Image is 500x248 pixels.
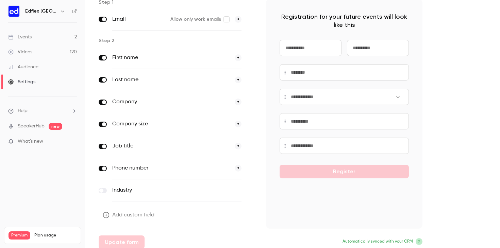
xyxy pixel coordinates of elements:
div: Audience [8,64,38,70]
label: Phone number [112,164,229,172]
a: SpeakerHub [18,123,45,130]
label: Company [112,98,229,106]
span: Help [18,107,28,114]
label: Job title [112,142,229,150]
label: Company size [112,120,229,128]
label: Industry [112,186,213,194]
label: Last name [112,76,229,84]
span: Premium [9,231,30,240]
label: First name [112,54,229,62]
h6: Edflex [GEOGRAPHIC_DATA] [25,8,57,15]
span: new [49,123,62,130]
span: Automatically synced with your CRM [343,238,413,245]
button: Add custom field [99,208,160,222]
span: Plan usage [34,233,77,238]
label: Allow only work emails [170,16,229,23]
div: Events [8,34,32,40]
div: Settings [8,78,35,85]
li: help-dropdown-opener [8,107,77,114]
iframe: Noticeable Trigger [69,139,77,145]
div: Videos [8,49,32,55]
img: Edflex France [9,6,19,17]
p: Registration for your future events will look like this [280,13,409,29]
span: What's new [18,138,43,145]
label: Email [112,15,165,23]
p: Step 2 [99,37,255,44]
